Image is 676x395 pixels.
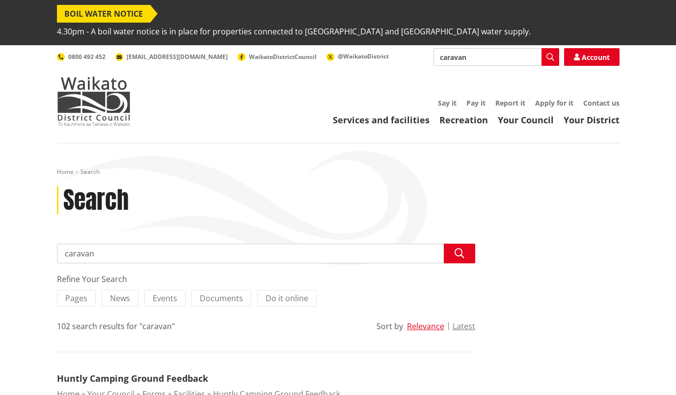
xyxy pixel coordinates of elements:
span: Documents [200,293,243,304]
span: Events [153,293,177,304]
span: @WaikatoDistrict [338,52,389,60]
span: WaikatoDistrictCouncil [249,53,317,61]
img: Waikato District Council - Te Kaunihera aa Takiwaa o Waikato [57,77,131,126]
div: 102 search results for "caravan" [57,320,175,332]
span: [EMAIL_ADDRESS][DOMAIN_NAME] [127,53,228,61]
a: @WaikatoDistrict [326,52,389,60]
span: BOIL WATER NOTICE [57,5,150,23]
a: Account [564,48,620,66]
span: Pages [65,293,87,304]
h1: Search [63,186,129,215]
a: Contact us [583,98,620,108]
a: Pay it [466,98,486,108]
a: WaikatoDistrictCouncil [238,53,317,61]
span: Do it online [266,293,308,304]
a: 0800 492 452 [57,53,106,61]
a: Recreation [439,114,488,126]
button: Latest [453,322,475,331]
a: Report it [495,98,525,108]
span: News [110,293,130,304]
input: Search input [433,48,559,66]
input: Search input [57,244,475,263]
a: [EMAIL_ADDRESS][DOMAIN_NAME] [115,53,228,61]
span: 4.30pm - A boil water notice is in place for properties connected to [GEOGRAPHIC_DATA] and [GEOGR... [57,23,531,40]
a: Apply for it [535,98,573,108]
a: Say it [438,98,457,108]
a: Huntly Camping Ground Feedback [57,372,208,384]
div: Refine Your Search [57,273,475,285]
span: Search [81,168,100,176]
span: 0800 492 452 [68,53,106,61]
a: Your Council [498,114,554,126]
a: Home [57,168,74,176]
button: Relevance [407,322,444,331]
a: Your District [564,114,620,126]
nav: breadcrumb [57,168,620,176]
a: Services and facilities [333,114,430,126]
div: Sort by [377,320,403,332]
